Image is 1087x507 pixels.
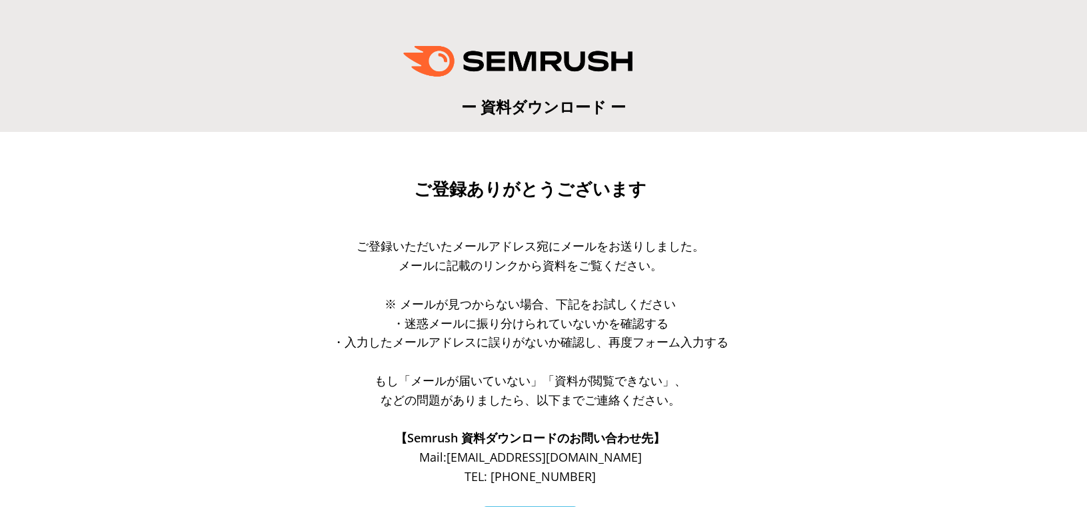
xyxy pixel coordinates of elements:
[395,430,665,446] span: 【Semrush 資料ダウンロードのお問い合わせ先】
[375,372,686,388] span: もし「メールが届いていない」「資料が閲覧できない」、
[393,315,668,331] span: ・迷惑メールに振り分けられていないかを確認する
[465,468,596,484] span: TEL: [PHONE_NUMBER]
[357,238,704,254] span: ご登録いただいたメールアドレス宛にメールをお送りしました。
[414,179,646,199] span: ご登録ありがとうございます
[399,257,662,273] span: メールに記載のリンクから資料をご覧ください。
[333,334,728,350] span: ・入力したメールアドレスに誤りがないか確認し、再度フォーム入力する
[385,296,676,312] span: ※ メールが見つからない場合、下記をお試しください
[419,449,642,465] span: Mail: [EMAIL_ADDRESS][DOMAIN_NAME]
[381,392,680,408] span: などの問題がありましたら、以下までご連絡ください。
[461,96,626,117] span: ー 資料ダウンロード ー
